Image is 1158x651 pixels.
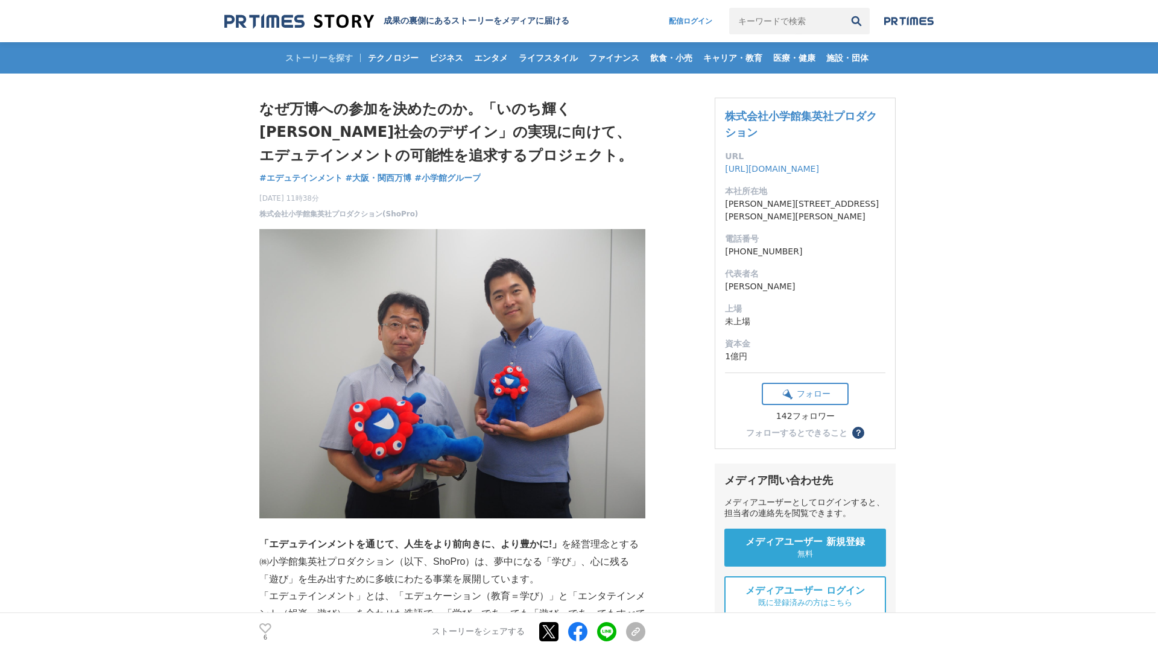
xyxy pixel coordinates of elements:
dd: [PERSON_NAME][STREET_ADDRESS][PERSON_NAME][PERSON_NAME] [725,198,885,223]
a: メディアユーザー 新規登録 無料 [724,529,886,567]
button: フォロー [762,383,849,405]
img: 成果の裏側にあるストーリーをメディアに届ける [224,13,374,30]
dt: 電話番号 [725,233,885,245]
a: ビジネス [425,42,468,74]
img: prtimes [884,16,934,26]
p: 「エデュテインメント」とは、「エデュケーション（教育＝学び）」と「エンタテインメント（娯楽＝遊び）」を合わせた造語で、「学び」であっても「遊び」であってもすべての世代の人たちにとって「楽しい」「... [259,588,645,640]
span: 飲食・小売 [645,52,697,63]
img: thumbnail_adfc5cd0-8d20-11f0-b40b-51709d18cce7.JPG [259,229,645,518]
strong: 「エデュテインメントを通じて、人生をより前向きに、より豊かに!」 [259,539,562,549]
span: ？ [854,429,862,437]
a: ファイナンス [584,42,644,74]
a: テクノロジー [363,42,423,74]
span: エンタメ [469,52,513,63]
div: メディア問い合わせ先 [724,473,886,488]
span: 無料 [797,549,813,559]
input: キーワードで検索 [729,8,843,34]
a: 成果の裏側にあるストーリーをメディアに届ける 成果の裏側にあるストーリーをメディアに届ける [224,13,569,30]
span: 医療・健康 [768,52,820,63]
span: キャリア・教育 [698,52,767,63]
span: #エデュテインメント [259,172,343,183]
div: 142フォロワー [762,411,849,422]
p: 6 [259,635,271,641]
span: 既に登録済みの方はこちら [758,597,852,608]
button: ？ [852,427,864,439]
a: 株式会社小学館集英社プロダクション [725,110,877,139]
span: [DATE] 11時38分 [259,193,418,204]
a: #エデュテインメント [259,172,343,184]
div: メディアユーザーとしてログインすると、担当者の連絡先を閲覧できます。 [724,497,886,519]
dd: 1億円 [725,350,885,363]
span: メディアユーザー ログイン [745,585,865,597]
a: キャリア・教育 [698,42,767,74]
dt: 代表者名 [725,268,885,280]
a: 施設・団体 [821,42,873,74]
a: エンタメ [469,42,513,74]
dd: 未上場 [725,315,885,328]
p: を経営理念とする㈱小学館集英社プロダクション（以下、ShoPro）は、夢中になる「学び」、心に残る「遊び」を生み出すために多岐にわたる事業を展開しています。 [259,536,645,588]
p: ストーリーをシェアする [432,627,525,638]
a: 配信ログイン [657,8,724,34]
h1: なぜ万博への参加を決めたのか。「いのち輝く[PERSON_NAME]社会のデザイン」の実現に向けて、エデュテインメントの可能性を追求するプロジェクト。 [259,98,645,167]
span: ビジネス [425,52,468,63]
a: 医療・健康 [768,42,820,74]
h2: 成果の裏側にあるストーリーをメディアに届ける [384,16,569,27]
span: メディアユーザー 新規登録 [745,536,865,549]
dt: 上場 [725,303,885,315]
span: #大阪・関西万博 [346,172,412,183]
dd: [PHONE_NUMBER] [725,245,885,258]
dt: 本社所在地 [725,185,885,198]
a: メディアユーザー ログイン 既に登録済みの方はこちら [724,576,886,617]
dd: [PERSON_NAME] [725,280,885,293]
a: [URL][DOMAIN_NAME] [725,164,819,174]
dt: 資本金 [725,338,885,350]
a: #大阪・関西万博 [346,172,412,184]
span: ファイナンス [584,52,644,63]
a: ライフスタイル [514,42,583,74]
span: #小学館グループ [414,172,481,183]
dt: URL [725,150,885,163]
span: テクノロジー [363,52,423,63]
div: フォローするとできること [746,429,847,437]
button: 検索 [843,8,870,34]
a: 株式会社小学館集英社プロダクション(ShoPro) [259,209,418,219]
a: #小学館グループ [414,172,481,184]
span: ライフスタイル [514,52,583,63]
span: 施設・団体 [821,52,873,63]
a: 飲食・小売 [645,42,697,74]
